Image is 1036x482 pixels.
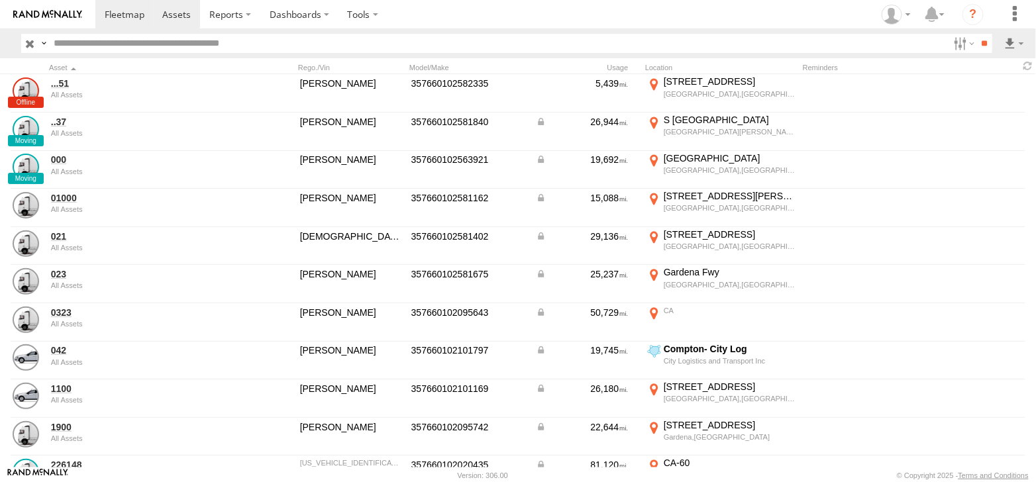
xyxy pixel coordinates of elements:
div: [STREET_ADDRESS] [664,419,796,431]
a: View Asset Details [13,383,39,409]
div: Click to Sort [49,63,234,72]
div: HIRAM ESPINOZA [300,344,402,356]
label: Click to View Current Location [645,266,798,302]
label: Click to View Current Location [645,343,798,379]
div: CA-60 [664,457,796,469]
div: EDUARDO ESQ [300,77,402,89]
div: 357660102101169 [411,383,527,395]
a: 023 [51,268,233,280]
div: 3AKBHLDV8NDND5475 [300,459,402,467]
div: Data from Vehicle CANbus [536,230,629,242]
div: undefined [51,244,233,252]
i: ? [962,4,984,25]
a: 0323 [51,307,233,318]
label: Click to View Current Location [645,75,798,111]
div: Compton- City Log [664,343,796,355]
div: undefined [51,358,233,366]
div: undefined [51,91,233,99]
div: Data from Vehicle CANbus [536,344,629,356]
div: Reminders [803,63,917,72]
a: Terms and Conditions [958,471,1029,479]
a: 000 [51,154,233,166]
div: Keith Norris [877,5,915,24]
div: S [GEOGRAPHIC_DATA] [664,114,796,126]
label: Click to View Current Location [645,114,798,150]
div: 357660102020435 [411,459,527,471]
div: Data from Vehicle CANbus [536,192,629,204]
a: Visit our Website [7,469,68,482]
div: [GEOGRAPHIC_DATA],[GEOGRAPHIC_DATA] [664,203,796,213]
div: Version: 306.00 [458,471,508,479]
div: OSCAR DUARTE [300,268,402,280]
label: Click to View Current Location [645,305,798,340]
a: ..37 [51,116,233,128]
div: 357660102095742 [411,421,527,433]
div: City Logistics and Transport Inc [664,356,796,365]
div: undefined [51,320,233,328]
div: 5,439 [536,77,629,89]
div: 357660102095643 [411,307,527,318]
div: ANTONIO LOPEZ [300,421,402,433]
label: Search Filter Options [949,34,977,53]
div: [GEOGRAPHIC_DATA],[GEOGRAPHIC_DATA] [664,280,796,289]
a: View Asset Details [13,421,39,448]
div: ESTEBAN S. [300,383,402,395]
div: undefined [51,168,233,175]
div: Data from Vehicle CANbus [536,154,629,166]
a: 01000 [51,192,233,204]
div: 357660102581402 [411,230,527,242]
a: ...51 [51,77,233,89]
div: [GEOGRAPHIC_DATA],[GEOGRAPHIC_DATA] [664,394,796,403]
div: [STREET_ADDRESS] [664,381,796,393]
div: undefined [51,281,233,289]
a: 226148 [51,459,233,471]
div: undefined [51,205,233,213]
a: View Asset Details [13,307,39,333]
div: 357660102581162 [411,192,527,204]
div: CARLOS CORTEZ [300,192,402,204]
div: Rego./Vin [298,63,404,72]
a: View Asset Details [13,154,39,180]
div: [STREET_ADDRESS] [664,228,796,240]
div: Location [645,63,798,72]
a: 042 [51,344,233,356]
label: Click to View Current Location [645,381,798,416]
a: View Asset Details [13,230,39,257]
div: [GEOGRAPHIC_DATA][PERSON_NAME],[GEOGRAPHIC_DATA] [664,127,796,136]
img: rand-logo.svg [13,10,82,19]
div: [GEOGRAPHIC_DATA],[GEOGRAPHIC_DATA] [664,166,796,175]
a: View Asset Details [13,344,39,371]
div: [STREET_ADDRESS] [664,75,796,87]
label: Click to View Current Location [645,152,798,188]
div: Data from Vehicle CANbus [536,421,629,433]
div: JESUS REALPE [300,116,402,128]
a: View Asset Details [13,192,39,218]
div: 357660102582335 [411,77,527,89]
div: Data from Vehicle CANbus [536,459,629,471]
div: Usage [534,63,640,72]
div: [STREET_ADDRESS][PERSON_NAME] [664,190,796,202]
a: View Asset Details [13,116,39,142]
a: 021 [51,230,233,242]
a: 1900 [51,421,233,433]
div: Data from Vehicle CANbus [536,307,629,318]
div: Model/Make [409,63,529,72]
div: 357660102581675 [411,268,527,280]
div: 357660102581840 [411,116,527,128]
a: View Asset Details [13,77,39,104]
div: CA [664,306,796,315]
label: Search Query [38,34,49,53]
label: Click to View Current Location [645,190,798,226]
label: Export results as... [1003,34,1025,53]
div: Data from Vehicle CANbus [536,116,629,128]
div: undefined [51,396,233,404]
a: View Asset Details [13,268,39,295]
div: [GEOGRAPHIC_DATA],[GEOGRAPHIC_DATA] [664,89,796,99]
div: Gardena,[GEOGRAPHIC_DATA] [664,432,796,442]
div: [GEOGRAPHIC_DATA],[GEOGRAPHIC_DATA] [664,242,796,251]
div: [GEOGRAPHIC_DATA] [664,152,796,164]
div: CARLOS RAMIREZ [300,307,402,318]
div: Gardena Fwy [664,266,796,278]
div: DAMON BANKSTON [300,154,402,166]
div: Data from Vehicle CANbus [536,268,629,280]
